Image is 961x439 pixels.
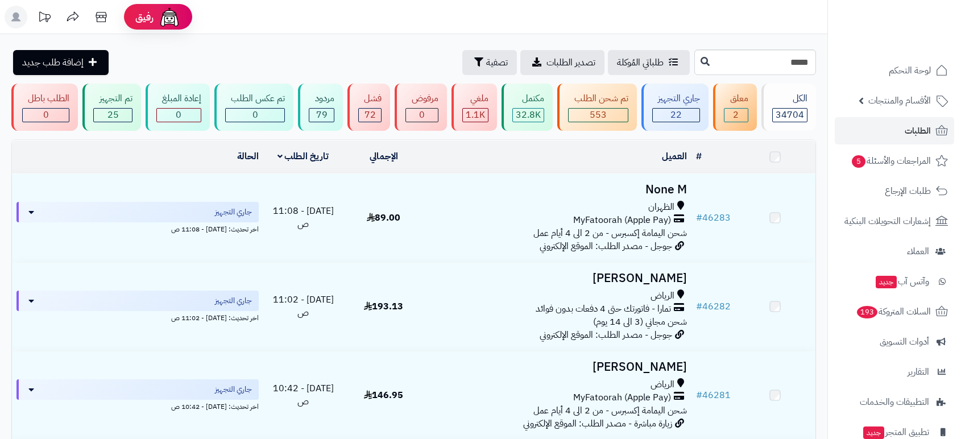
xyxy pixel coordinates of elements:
a: الطلبات [835,117,954,144]
span: 5 [852,155,865,168]
span: طلبات الإرجاع [885,183,931,199]
h3: None M [428,183,687,196]
span: # [696,211,702,225]
span: الظهران [648,201,674,214]
a: #46281 [696,388,731,402]
div: فشل [358,92,382,105]
img: logo-2.png [884,31,950,55]
div: 2 [724,109,747,122]
a: وآتس آبجديد [835,268,954,295]
div: 1135 [463,109,488,122]
span: 1.1K [466,108,485,122]
span: [DATE] - 10:42 ص [273,382,334,408]
span: الأقسام والمنتجات [868,93,931,109]
a: مردود 79 [296,84,345,131]
span: [DATE] - 11:08 ص [273,204,334,231]
a: أدوات التسويق [835,328,954,355]
span: 89.00 [367,211,400,225]
span: المراجعات والأسئلة [851,153,931,169]
a: مكتمل 32.8K [499,84,555,131]
span: التطبيقات والخدمات [860,394,929,410]
span: جوجل - مصدر الطلب: الموقع الإلكتروني [540,239,672,253]
div: 72 [359,109,381,122]
a: المراجعات والأسئلة5 [835,147,954,175]
a: السلات المتروكة193 [835,298,954,325]
span: # [696,388,702,402]
a: العملاء [835,238,954,265]
span: إضافة طلب جديد [22,56,84,69]
span: MyFatoorah (Apple Pay) [573,214,671,227]
div: 25 [94,109,131,122]
div: الطلب باطل [22,92,69,105]
button: تصفية [462,50,517,75]
span: العملاء [907,243,929,259]
a: إعادة المبلغ 0 [143,84,212,131]
a: تحديثات المنصة [30,6,59,31]
span: تصدير الطلبات [546,56,595,69]
a: طلباتي المُوكلة [608,50,690,75]
a: التقارير [835,358,954,386]
a: إشعارات التحويلات البنكية [835,208,954,235]
span: الرياض [651,289,674,303]
div: 0 [23,109,69,122]
span: 0 [176,108,181,122]
h3: [PERSON_NAME] [428,272,687,285]
span: الرياض [651,378,674,391]
img: ai-face.png [158,6,181,28]
a: تم عكس الطلب 0 [212,84,296,131]
span: 22 [670,108,682,122]
div: ملغي [462,92,488,105]
a: الكل34704 [759,84,818,131]
a: فشل 72 [345,84,392,131]
span: جوجل - مصدر الطلب: الموقع الإلكتروني [540,328,672,342]
div: معلق [724,92,748,105]
a: معلق 2 [711,84,759,131]
div: تم التجهيز [93,92,132,105]
span: جاري التجهيز [215,295,252,307]
span: 72 [364,108,376,122]
a: #46283 [696,211,731,225]
div: اخر تحديث: [DATE] - 11:08 ص [16,222,259,234]
span: الطلبات [905,123,931,139]
span: 146.95 [364,388,403,402]
a: إضافة طلب جديد [13,50,109,75]
div: 32816 [513,109,544,122]
div: تم عكس الطلب [225,92,285,105]
span: إشعارات التحويلات البنكية [844,213,931,229]
a: تم شحن الطلب 553 [555,84,639,131]
span: جديد [863,426,884,439]
a: #46282 [696,300,731,313]
span: جديد [876,276,897,288]
span: التقارير [908,364,929,380]
a: تم التجهيز 25 [80,84,143,131]
span: شحن مجاني (3 الى 14 يوم) [593,315,687,329]
span: تصفية [486,56,508,69]
div: 22 [653,109,699,122]
a: التطبيقات والخدمات [835,388,954,416]
span: 32.8K [516,108,541,122]
span: شحن اليمامة إكسبرس - من 2 الى 4 أيام عمل [533,404,687,417]
div: جاري التجهيز [652,92,700,105]
span: لوحة التحكم [889,63,931,78]
span: 25 [107,108,119,122]
span: جاري التجهيز [215,384,252,395]
a: الحالة [237,150,259,163]
span: 79 [316,108,328,122]
span: 193.13 [364,300,403,313]
span: 0 [252,108,258,122]
div: 0 [406,109,437,122]
a: تصدير الطلبات [520,50,604,75]
span: [DATE] - 11:02 ص [273,293,334,320]
span: # [696,300,702,313]
div: اخر تحديث: [DATE] - 11:02 ص [16,311,259,323]
a: ملغي 1.1K [449,84,499,131]
div: مرفوض [405,92,438,105]
a: جاري التجهيز 22 [639,84,711,131]
a: تاريخ الطلب [277,150,329,163]
span: 553 [590,108,607,122]
span: تمارا - فاتورتك حتى 4 دفعات بدون فوائد [536,303,671,316]
span: أدوات التسويق [880,334,929,350]
span: السلات المتروكة [856,304,931,320]
div: 0 [226,109,284,122]
a: # [696,150,702,163]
